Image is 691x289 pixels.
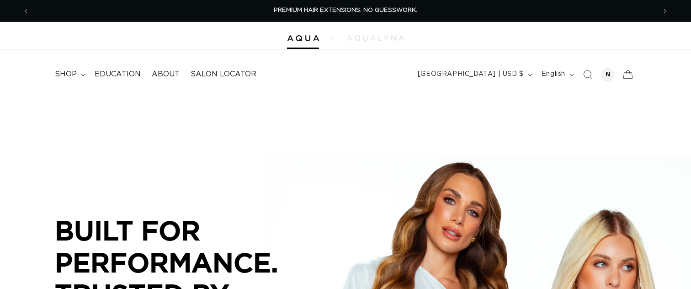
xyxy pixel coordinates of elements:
[55,70,77,79] span: shop
[536,66,578,83] button: English
[542,70,565,79] span: English
[191,70,256,79] span: Salon Locator
[185,64,262,85] a: Salon Locator
[655,2,675,20] button: Next announcement
[274,7,417,13] span: PREMIUM HAIR EXTENSIONS. NO GUESSWORK.
[578,64,598,85] summary: Search
[347,35,404,41] img: aqualyna.com
[89,64,146,85] a: Education
[418,70,524,79] span: [GEOGRAPHIC_DATA] | USD $
[95,70,141,79] span: Education
[49,64,89,85] summary: shop
[146,64,185,85] a: About
[287,35,319,42] img: Aqua Hair Extensions
[412,66,536,83] button: [GEOGRAPHIC_DATA] | USD $
[152,70,180,79] span: About
[16,2,36,20] button: Previous announcement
